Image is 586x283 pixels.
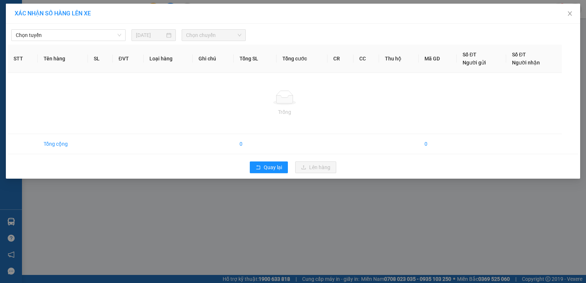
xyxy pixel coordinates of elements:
[560,4,580,24] button: Close
[327,45,353,73] th: CR
[38,45,88,73] th: Tên hàng
[379,45,419,73] th: Thu hộ
[295,161,336,173] button: uploadLên hàng
[193,45,234,73] th: Ghi chú
[14,108,556,116] div: Trống
[463,60,486,66] span: Người gửi
[256,165,261,171] span: rollback
[6,15,81,24] div: [PERSON_NAME]
[419,45,457,73] th: Mã GD
[136,31,165,39] input: 11/08/2025
[463,52,476,57] span: Số ĐT
[186,30,241,41] span: Chọn chuyến
[38,134,88,154] td: Tổng cộng
[6,34,81,52] div: P2, TP CAO LÃNH, [GEOGRAPHIC_DATA]
[264,163,282,171] span: Quay lại
[512,52,526,57] span: Số ĐT
[6,6,81,15] div: [PERSON_NAME]
[419,134,457,154] td: 0
[86,6,103,14] span: Nhận:
[86,6,160,23] div: [GEOGRAPHIC_DATA]
[567,11,573,16] span: close
[88,45,112,73] th: SL
[512,60,540,66] span: Người nhận
[353,45,379,73] th: CC
[144,45,193,73] th: Loại hàng
[234,134,277,154] td: 0
[6,24,81,34] div: 0903353252
[234,45,277,73] th: Tổng SL
[86,49,160,59] div: 0938776139
[113,45,144,73] th: ĐVT
[6,7,18,15] span: Gửi:
[86,23,160,49] div: CÔNG [PERSON_NAME] ( [PERSON_NAME] )
[8,45,38,73] th: STT
[16,30,121,41] span: Chọn tuyến
[250,161,288,173] button: rollbackQuay lại
[15,10,91,17] span: XÁC NHẬN SỐ HÀNG LÊN XE
[277,45,327,73] th: Tổng cước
